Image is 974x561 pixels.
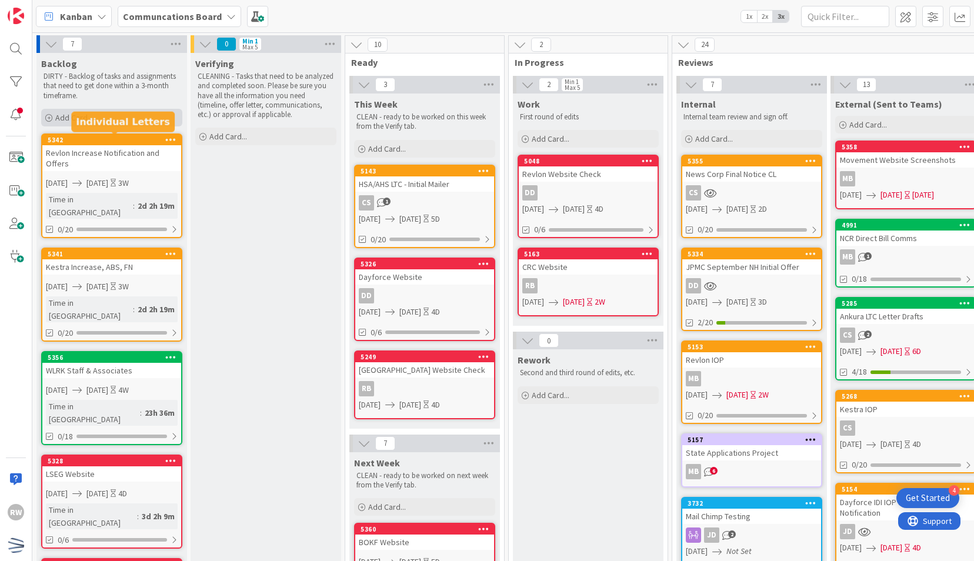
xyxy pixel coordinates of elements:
[686,371,701,386] div: MB
[912,345,921,358] div: 6D
[856,78,876,92] span: 13
[42,352,181,363] div: 5356
[852,459,867,471] span: 0/20
[840,189,862,201] span: [DATE]
[519,185,658,201] div: DD
[375,78,395,92] span: 3
[431,306,440,318] div: 4D
[355,259,494,285] div: 5326Dayforce Website
[355,535,494,550] div: BOKF Website
[522,278,538,293] div: RB
[519,259,658,275] div: CRC Website
[852,273,867,285] span: 0/18
[133,303,135,316] span: :
[351,56,489,68] span: Ready
[359,195,374,211] div: CS
[44,72,180,101] p: DIRTY - Backlog of tasks and assignments that need to get done within a 3-month timeframe.
[682,249,821,259] div: 5334
[355,524,494,550] div: 5360BOKF Website
[518,354,551,366] span: Rework
[682,527,821,543] div: JD
[522,296,544,308] span: [DATE]
[681,98,716,110] span: Internal
[801,6,889,27] input: Quick Filter...
[682,166,821,182] div: News Corp Final Notice CL
[539,333,559,348] span: 0
[86,280,108,293] span: [DATE]
[355,195,494,211] div: CS
[355,381,494,396] div: RB
[728,530,736,538] span: 2
[595,203,603,215] div: 4D
[242,38,258,44] div: Min 1
[682,249,821,275] div: 5334JPMC September NH Initial Offer
[682,259,821,275] div: JPMC September NH Initial Offer
[76,116,170,127] h5: Individual Letters
[698,409,713,422] span: 0/20
[383,198,391,205] span: 1
[46,503,137,529] div: Time in [GEOGRAPHIC_DATA]
[686,464,701,479] div: MB
[46,487,68,500] span: [DATE]
[368,502,406,512] span: Add Card...
[46,177,68,189] span: [DATE]
[48,136,181,144] div: 5342
[48,353,181,362] div: 5356
[726,203,748,215] span: [DATE]
[42,363,181,378] div: WLRK Staff & Associates
[142,406,178,419] div: 23h 36m
[399,213,421,225] span: [DATE]
[216,37,236,51] span: 0
[42,259,181,275] div: Kestra Increase, ABS, FN
[42,456,181,466] div: 5328
[686,296,708,308] span: [DATE]
[682,498,821,524] div: 3732Mail Chimp Testing
[42,249,181,275] div: 5341Kestra Increase, ABS, FN
[123,11,222,22] b: Communcations Board
[524,157,658,165] div: 5048
[354,457,400,469] span: Next Week
[880,189,902,201] span: [DATE]
[519,249,658,275] div: 5163CRC Website
[563,296,585,308] span: [DATE]
[25,2,54,16] span: Support
[522,185,538,201] div: DD
[563,203,585,215] span: [DATE]
[371,326,382,339] span: 0/6
[86,177,108,189] span: [DATE]
[58,327,73,339] span: 0/20
[431,213,440,225] div: 5D
[686,545,708,557] span: [DATE]
[741,11,757,22] span: 1x
[42,249,181,259] div: 5341
[86,487,108,500] span: [DATE]
[912,189,934,201] div: [DATE]
[41,58,77,69] span: Backlog
[42,135,181,171] div: 5342Revlon Increase Notification and Offers
[355,259,494,269] div: 5326
[359,288,374,303] div: DD
[118,384,129,396] div: 4W
[702,78,722,92] span: 7
[864,330,872,338] span: 2
[355,166,494,192] div: 5143HSA/AHS LTC - Initial Mailer
[42,466,181,482] div: LSEG Website
[133,199,135,212] span: :
[355,352,494,378] div: 5249[GEOGRAPHIC_DATA] Website Check
[682,352,821,368] div: Revlon IOP
[686,278,701,293] div: DD
[46,400,140,426] div: Time in [GEOGRAPHIC_DATA]
[355,176,494,192] div: HSA/AHS LTC - Initial Mailer
[840,249,855,265] div: MB
[118,280,129,293] div: 3W
[565,79,579,85] div: Min 1
[368,38,388,52] span: 10
[849,119,887,130] span: Add Card...
[242,44,258,50] div: Max 5
[880,542,902,554] span: [DATE]
[698,316,713,329] span: 2/20
[840,328,855,343] div: CS
[758,296,767,308] div: 3D
[86,384,108,396] span: [DATE]
[840,420,855,436] div: CS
